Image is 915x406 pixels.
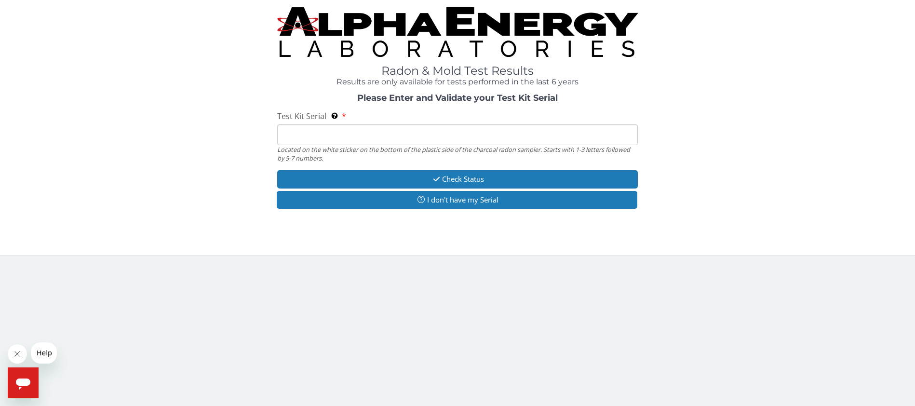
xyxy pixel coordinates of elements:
button: I don't have my Serial [277,191,637,209]
iframe: Close message [8,344,27,364]
img: TightCrop.jpg [277,7,637,57]
h4: Results are only available for tests performed in the last 6 years [277,78,637,86]
h1: Radon & Mold Test Results [277,65,637,77]
iframe: Button to launch messaging window [8,367,39,398]
iframe: Message from company [31,342,57,364]
div: Located on the white sticker on the bottom of the plastic side of the charcoal radon sampler. Sta... [277,145,637,163]
button: Check Status [277,170,637,188]
strong: Please Enter and Validate your Test Kit Serial [357,93,558,103]
span: Test Kit Serial [277,111,326,122]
